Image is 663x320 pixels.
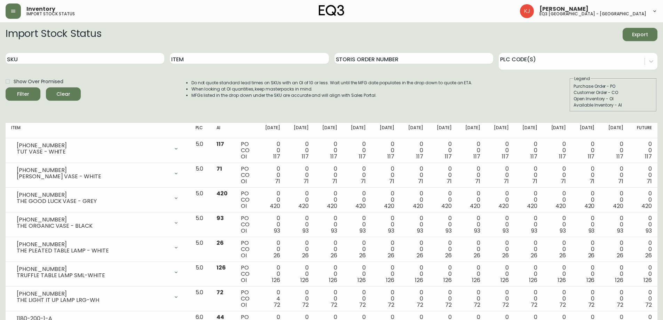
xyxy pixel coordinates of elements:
[590,177,595,185] span: 71
[190,262,211,287] td: 5.0
[405,166,423,185] div: 0 0
[559,301,566,309] span: 72
[616,153,623,161] span: 117
[606,190,623,209] div: 0 0
[463,265,480,283] div: 0 0
[320,141,337,160] div: 0 0
[190,212,211,237] td: 5.0
[606,215,623,234] div: 0 0
[348,166,366,185] div: 0 0
[531,301,537,309] span: 72
[257,123,286,138] th: [DATE]
[388,301,394,309] span: 72
[331,227,337,235] span: 93
[405,141,423,160] div: 0 0
[241,153,247,161] span: OI
[491,240,509,259] div: 0 0
[589,227,595,235] span: 93
[577,190,594,209] div: 0 0
[617,251,623,259] span: 26
[241,265,252,283] div: PO CO
[548,166,566,185] div: 0 0
[331,301,337,309] span: 72
[634,190,652,209] div: 0 0
[211,123,235,138] th: AI
[291,190,309,209] div: 0 0
[577,240,594,259] div: 0 0
[348,141,366,160] div: 0 0
[606,141,623,160] div: 0 0
[434,240,452,259] div: 0 0
[645,251,652,259] span: 26
[6,123,190,138] th: Item
[11,190,184,206] div: [PHONE_NUMBER]THE GOOD LUCK VASE - GREY
[320,265,337,283] div: 0 0
[377,289,394,308] div: 0 0
[629,123,657,138] th: Future
[520,4,534,18] img: 24a625d34e264d2520941288c4a55f8e
[357,276,366,284] span: 126
[606,166,623,185] div: 0 0
[548,190,566,209] div: 0 0
[190,188,211,212] td: 5.0
[377,240,394,259] div: 0 0
[302,301,309,309] span: 72
[606,240,623,259] div: 0 0
[527,202,537,210] span: 420
[216,189,228,197] span: 420
[17,173,169,180] div: [PERSON_NAME] VASE - WHITE
[275,177,280,185] span: 71
[291,141,309,160] div: 0 0
[520,240,537,259] div: 0 0
[606,265,623,283] div: 0 0
[634,215,652,234] div: 0 0
[191,80,473,86] li: Do not quote standard lead times on SKUs with an OI of 10 or less. Wait until the MFG date popula...
[191,92,473,99] li: MFGs listed in the drop down under the SKU are accurate and will align with Sales Portal.
[272,276,280,284] span: 126
[348,190,366,209] div: 0 0
[11,289,184,305] div: [PHONE_NUMBER]THE LIGHT IT UP LAMP LRG-WH
[273,153,280,161] span: 117
[216,239,224,247] span: 26
[475,177,480,185] span: 71
[520,190,537,209] div: 0 0
[17,223,169,229] div: THE ORGANIC VASE - BLACK
[474,227,480,235] span: 93
[11,240,184,255] div: [PHONE_NUMBER]THE PLEATED TABLE LAMP - WHITE
[216,140,224,148] span: 117
[405,215,423,234] div: 0 0
[491,166,509,185] div: 0 0
[543,123,571,138] th: [DATE]
[491,289,509,308] div: 0 0
[514,123,543,138] th: [DATE]
[615,276,623,284] span: 126
[502,301,509,309] span: 72
[190,287,211,311] td: 5.0
[320,190,337,209] div: 0 0
[574,89,653,96] div: Customer Order - CO
[320,215,337,234] div: 0 0
[443,276,452,284] span: 126
[474,301,480,309] span: 72
[577,215,594,234] div: 0 0
[618,177,623,185] span: 71
[359,153,366,161] span: 117
[434,166,452,185] div: 0 0
[17,297,169,303] div: THE LIGHT IT UP LAMP LRG-WH
[634,141,652,160] div: 0 0
[539,12,646,16] h5: eq3 [GEOGRAPHIC_DATA] - [GEOGRAPHIC_DATA]
[386,276,394,284] span: 126
[472,276,480,284] span: 126
[17,217,169,223] div: [PHONE_NUMBER]
[241,301,247,309] span: OI
[274,251,280,259] span: 26
[634,166,652,185] div: 0 0
[405,289,423,308] div: 0 0
[314,123,343,138] th: [DATE]
[6,87,40,101] button: Filter
[588,153,595,161] span: 117
[241,276,247,284] span: OI
[463,141,480,160] div: 0 0
[617,227,623,235] span: 93
[646,227,652,235] span: 93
